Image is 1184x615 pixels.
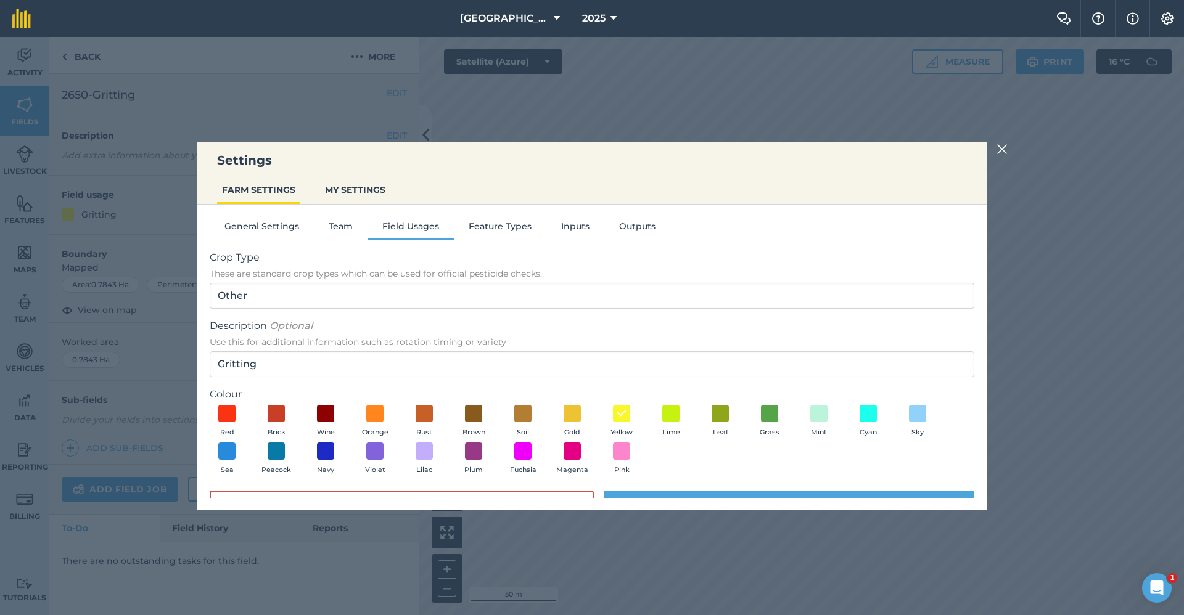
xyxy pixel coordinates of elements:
[320,178,390,202] button: MY SETTINGS
[259,405,294,438] button: Brick
[317,465,334,476] span: Navy
[261,465,291,476] span: Peacock
[604,405,639,438] button: Yellow
[210,405,244,438] button: Red
[314,219,368,238] button: Team
[462,427,485,438] span: Brown
[811,427,827,438] span: Mint
[460,11,549,26] span: [GEOGRAPHIC_DATA] (Gardens)
[368,219,454,238] button: Field Usages
[752,405,787,438] button: Grass
[610,427,633,438] span: Yellow
[506,442,540,476] button: Fuchsia
[416,427,432,438] span: Rust
[210,250,974,265] span: Crop Type
[210,336,974,348] span: Use this for additional information such as rotation timing or variety
[662,427,680,438] span: Lime
[564,427,580,438] span: Gold
[454,219,546,238] button: Feature Types
[464,465,483,476] span: Plum
[654,405,688,438] button: Lime
[407,405,442,438] button: Rust
[210,491,594,515] button: Cancel
[210,387,974,402] label: Colour
[416,465,432,476] span: Lilac
[221,465,234,476] span: Sea
[220,427,234,438] span: Red
[210,319,974,333] span: Description
[555,442,590,476] button: Magenta
[1127,11,1139,26] img: svg+xml;base64,PHN2ZyB4bWxucz0iaHR0cDovL3d3dy53My5vcmcvMjAwMC9zdmciIHdpZHRoPSIxNyIgaGVpZ2h0PSIxNy...
[456,442,491,476] button: Plum
[456,405,491,438] button: Brown
[614,465,630,476] span: Pink
[358,405,392,438] button: Orange
[269,320,313,332] em: Optional
[506,405,540,438] button: Soil
[210,442,244,476] button: Sea
[407,442,442,476] button: Lilac
[1091,12,1106,25] img: A question mark icon
[860,427,877,438] span: Cyan
[259,442,294,476] button: Peacock
[517,427,529,438] span: Soil
[802,405,836,438] button: Mint
[210,267,974,280] span: These are standard crop types which can be used for official pesticide checks.
[210,219,314,238] button: General Settings
[217,178,300,202] button: FARM SETTINGS
[604,442,639,476] button: Pink
[365,465,385,476] span: Violet
[616,406,627,421] img: svg+xml;base64,PHN2ZyB4bWxucz0iaHR0cDovL3d3dy53My5vcmcvMjAwMC9zdmciIHdpZHRoPSIxOCIgaGVpZ2h0PSIyNC...
[604,491,974,515] button: Save
[1167,573,1177,583] span: 1
[1142,573,1172,603] iframe: Intercom live chat
[851,405,886,438] button: Cyan
[268,427,286,438] span: Brick
[997,142,1008,157] img: svg+xml;base64,PHN2ZyB4bWxucz0iaHR0cDovL3d3dy53My5vcmcvMjAwMC9zdmciIHdpZHRoPSIyMiIgaGVpZ2h0PSIzMC...
[210,283,974,309] input: Start typing to search for crop type
[362,427,388,438] span: Orange
[556,465,588,476] span: Magenta
[582,11,606,26] span: 2025
[510,465,536,476] span: Fuchsia
[308,405,343,438] button: Wine
[911,427,924,438] span: Sky
[308,442,343,476] button: Navy
[317,427,335,438] span: Wine
[703,405,738,438] button: Leaf
[604,219,670,238] button: Outputs
[358,442,392,476] button: Violet
[760,427,779,438] span: Grass
[713,427,728,438] span: Leaf
[555,405,590,438] button: Gold
[546,219,604,238] button: Inputs
[197,152,987,169] h3: Settings
[900,405,935,438] button: Sky
[1160,12,1175,25] img: A cog icon
[12,9,31,28] img: fieldmargin Logo
[1056,12,1071,25] img: Two speech bubbles overlapping with the left bubble in the forefront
